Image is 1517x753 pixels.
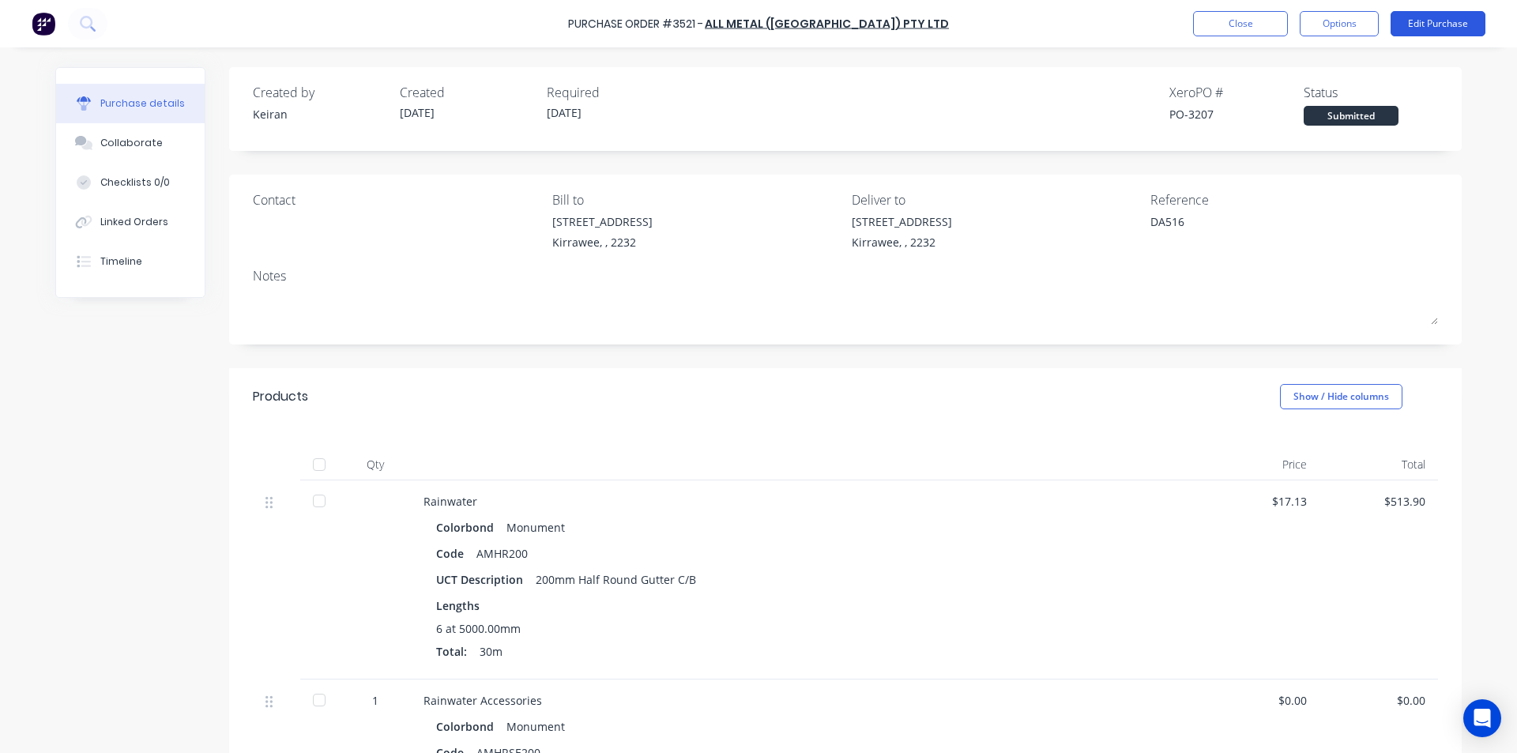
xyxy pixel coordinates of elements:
[100,215,168,229] div: Linked Orders
[423,692,1188,709] div: Rainwater Accessories
[1193,11,1288,36] button: Close
[400,83,534,102] div: Created
[552,190,840,209] div: Bill to
[1304,83,1438,102] div: Status
[568,16,703,32] div: Purchase Order #3521 -
[1300,11,1379,36] button: Options
[1304,106,1398,126] div: Submitted
[1391,11,1485,36] button: Edit Purchase
[1201,449,1319,480] div: Price
[547,83,681,102] div: Required
[436,516,500,539] div: Colorbond
[32,12,55,36] img: Factory
[506,516,565,539] div: Monument
[56,123,205,163] button: Collaborate
[1150,190,1438,209] div: Reference
[436,643,467,660] span: Total:
[852,190,1139,209] div: Deliver to
[340,449,411,480] div: Qty
[56,202,205,242] button: Linked Orders
[56,84,205,123] button: Purchase details
[436,542,476,565] div: Code
[1169,106,1304,122] div: PO-3207
[705,16,949,32] a: All Metal ([GEOGRAPHIC_DATA]) Pty Ltd
[552,213,653,230] div: [STREET_ADDRESS]
[1214,493,1307,510] div: $17.13
[852,234,952,250] div: Kirrawee, , 2232
[1332,493,1425,510] div: $513.90
[253,387,308,406] div: Products
[253,190,540,209] div: Contact
[352,692,398,709] div: 1
[480,643,503,660] span: 30m
[1463,699,1501,737] div: Open Intercom Messenger
[852,213,952,230] div: [STREET_ADDRESS]
[1214,692,1307,709] div: $0.00
[100,175,170,190] div: Checklists 0/0
[536,568,696,591] div: 200mm Half Round Gutter C/B
[1150,213,1348,249] textarea: DA516
[436,715,500,738] div: Colorbond
[436,597,480,614] span: Lengths
[1280,384,1402,409] button: Show / Hide columns
[1169,83,1304,102] div: Xero PO #
[253,266,1438,285] div: Notes
[100,136,163,150] div: Collaborate
[1332,692,1425,709] div: $0.00
[100,254,142,269] div: Timeline
[56,163,205,202] button: Checklists 0/0
[436,620,521,637] span: 6 at 5000.00mm
[56,242,205,281] button: Timeline
[253,83,387,102] div: Created by
[476,542,528,565] div: AMHR200
[1319,449,1438,480] div: Total
[423,493,1188,510] div: Rainwater
[506,715,565,738] div: Monument
[552,234,653,250] div: Kirrawee, , 2232
[253,106,387,122] div: Keiran
[100,96,185,111] div: Purchase details
[436,568,536,591] div: UCT Description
